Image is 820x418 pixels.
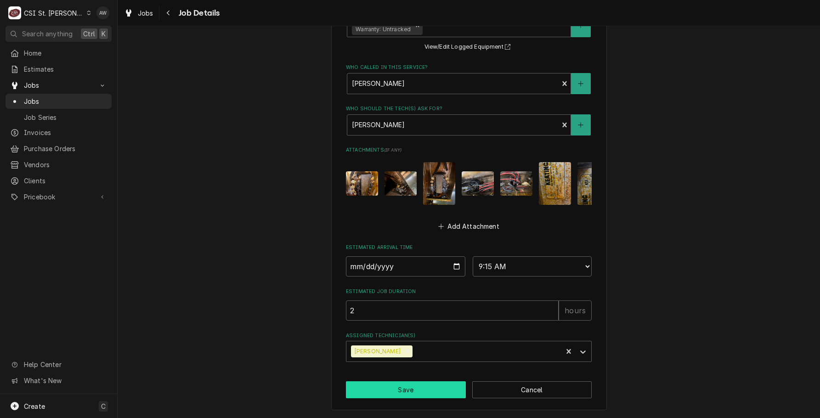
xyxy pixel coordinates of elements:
div: Who should the tech(s) ask for? [346,105,592,135]
a: Job Series [6,110,112,125]
label: Attachments [346,147,592,154]
div: Estimated Arrival Time [346,244,592,277]
span: Jobs [24,96,107,106]
span: Create [24,402,45,410]
span: Clients [24,176,107,186]
img: IqCnSMRYQ32aaP7fxAWl [346,171,378,196]
div: Button Group Row [346,381,592,398]
a: Purchase Orders [6,141,112,156]
a: Vendors [6,157,112,172]
a: Go to Help Center [6,357,112,372]
div: Who called in this service? [346,64,592,94]
span: Home [24,48,107,58]
img: WNsINYP8SztscVjvi7Iy [423,162,455,205]
button: Create New Contact [571,114,590,136]
button: Add Attachment [437,220,501,232]
div: Assigned Technician(s) [346,332,592,362]
select: Time Select [473,256,592,277]
label: Estimated Job Duration [346,288,592,295]
button: Cancel [472,381,592,398]
svg: Create New Contact [578,80,583,87]
span: Pricebook [24,192,93,202]
div: AW [96,6,109,19]
span: Purchase Orders [24,144,107,153]
a: Clients [6,173,112,188]
span: ( if any ) [384,147,402,153]
span: Search anything [22,29,73,39]
div: CSI St. Louis's Avatar [8,6,21,19]
a: Home [6,45,112,61]
div: Attachments [346,147,592,232]
img: fGHsXCTbT8C7XJPnm1Lo [539,162,571,205]
img: RPBSZjolRSGbiTpCmSsQ [385,171,417,196]
span: Estimates [24,64,107,74]
a: Jobs [6,94,112,109]
div: Remove Ryan Smith [402,345,413,357]
img: 1Yx2HNgTymMBzDup10G6 [462,171,494,196]
a: Invoices [6,125,112,140]
span: Help Center [24,360,106,369]
div: Button Group [346,381,592,398]
a: Go to Pricebook [6,189,112,204]
div: Alexandria Wilp's Avatar [96,6,109,19]
button: Create New Contact [571,73,590,94]
span: What's New [24,376,106,385]
a: Jobs [120,6,157,21]
div: Estimated Job Duration [346,288,592,321]
label: Assigned Technician(s) [346,332,592,339]
svg: Create New Contact [578,122,583,128]
span: Job Series [24,113,107,122]
a: Estimates [6,62,112,77]
span: Ctrl [83,29,95,39]
span: C [101,401,106,411]
span: Vendors [24,160,107,169]
input: Date [346,256,465,277]
span: Jobs [24,80,93,90]
span: Job Details [176,7,220,19]
button: View/Edit Logged Equipment [423,41,515,53]
div: CSI St. [PERSON_NAME] [24,8,84,18]
div: hours [559,300,592,321]
div: [PERSON_NAME] [351,345,402,357]
button: Navigate back [161,6,176,20]
img: loyyQebShWkyU2jmJ7gE [500,171,532,196]
span: Jobs [138,8,153,18]
span: Invoices [24,128,107,137]
span: K [102,29,106,39]
a: Go to What's New [6,373,112,388]
button: Save [346,381,466,398]
label: Estimated Arrival Time [346,244,592,251]
label: Who should the tech(s) ask for? [346,105,592,113]
div: Equipment [346,4,592,53]
img: DOFn7IGBQHmSSnklpRnp [577,162,610,205]
span: Warranty: Untracked [356,26,411,33]
button: Search anythingCtrlK [6,26,112,42]
label: Who called in this service? [346,64,592,71]
div: C [8,6,21,19]
a: Go to Jobs [6,78,112,93]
